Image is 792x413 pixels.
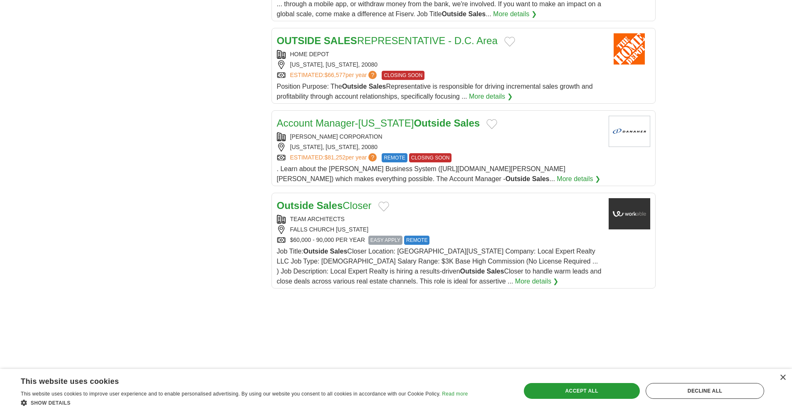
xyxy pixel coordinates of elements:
strong: Outside [414,117,451,129]
strong: Sales [468,10,486,17]
strong: SALES [324,35,357,46]
a: More details ❯ [469,92,513,102]
span: ... through a mobile app, or withdraw money from the bank, we're involved. If you want to make an... [277,0,601,17]
span: Position Purpose: The Representative is responsible for driving incremental sales growth and prof... [277,83,593,100]
a: Account Manager-[US_STATE]Outside Sales [277,117,480,129]
strong: Outside [460,268,485,275]
button: Add to favorite jobs [378,202,389,211]
a: ESTIMATED:$81,252per year? [290,153,379,162]
a: More details ❯ [493,9,537,19]
a: [PERSON_NAME] CORPORATION [290,133,382,140]
span: ? [368,153,377,162]
span: REMOTE [382,153,407,162]
span: This website uses cookies to improve user experience and to enable personalised advertising. By u... [21,391,441,397]
strong: Sales [532,175,550,182]
strong: Sales [487,268,504,275]
div: Decline all [646,383,764,399]
div: [US_STATE], [US_STATE], 20080 [277,60,602,69]
button: Add to favorite jobs [486,119,497,129]
a: HOME DEPOT [290,51,329,57]
strong: Sales [330,248,348,255]
strong: Sales [454,117,480,129]
strong: Outside [303,248,328,255]
span: REMOTE [404,236,429,245]
a: ESTIMATED:$66,577per year? [290,71,379,80]
strong: Outside [442,10,466,17]
span: $81,252 [324,154,345,161]
div: Accept all [524,383,640,399]
div: TEAM ARCHITECTS [277,215,602,224]
span: $66,577 [324,72,345,78]
div: This website uses cookies [21,374,447,386]
span: ? [368,71,377,79]
span: Show details [31,400,71,406]
strong: Outside [277,200,314,211]
span: EASY APPLY [368,236,402,245]
a: Read more, opens a new window [442,391,468,397]
img: Company logo [609,198,650,229]
div: [US_STATE], [US_STATE], 20080 [277,143,602,152]
span: . Learn about the [PERSON_NAME] Business System ([URL][DOMAIN_NAME][PERSON_NAME][PERSON_NAME]) wh... [277,165,565,182]
div: FALLS CHURCH [US_STATE] [277,225,602,234]
strong: Outside [506,175,530,182]
a: More details ❯ [557,174,600,184]
a: Outside SalesCloser [277,200,372,211]
strong: Outside [342,83,367,90]
a: More details ❯ [515,276,559,286]
button: Add to favorite jobs [504,37,515,47]
div: $60,000 - 90,000 PER YEAR [277,236,602,245]
span: CLOSING SOON [382,71,424,80]
strong: Sales [317,200,343,211]
div: Close [780,375,786,381]
a: OUTSIDE SALESREPRESENTATIVE - D.C. Area [277,35,498,46]
img: Home Depot logo [609,33,650,65]
img: Danaher Corporation logo [609,116,650,147]
div: Show details [21,398,468,407]
strong: Sales [369,83,386,90]
span: Job Title: Closer Location: [GEOGRAPHIC_DATA][US_STATE] Company: Local Expert Realty LLC Job Type... [277,248,602,285]
span: CLOSING SOON [409,153,452,162]
strong: OUTSIDE [277,35,321,46]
